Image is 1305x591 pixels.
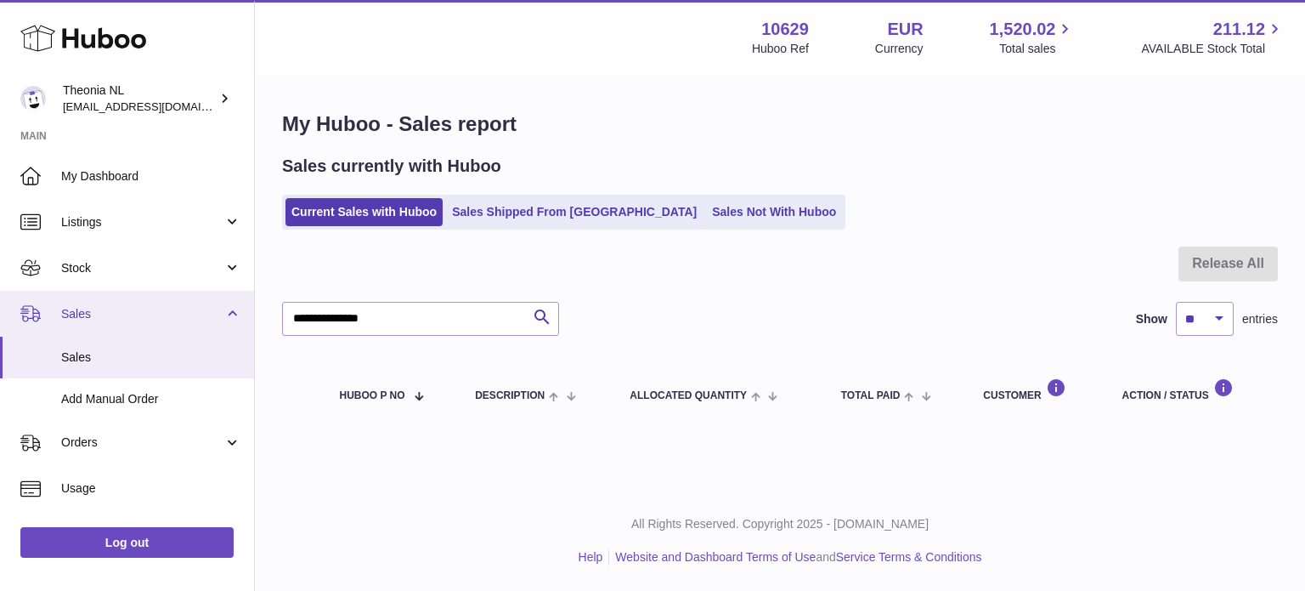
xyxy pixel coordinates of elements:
[836,550,982,564] a: Service Terms & Conditions
[1141,41,1285,57] span: AVAILABLE Stock Total
[1242,311,1278,327] span: entries
[615,550,816,564] a: Website and Dashboard Terms of Use
[20,86,46,111] img: info@wholesomegoods.eu
[282,155,501,178] h2: Sales currently with Huboo
[285,198,443,226] a: Current Sales with Huboo
[61,168,241,185] span: My Dashboard
[752,41,809,57] div: Huboo Ref
[887,18,923,41] strong: EUR
[61,480,241,497] span: Usage
[268,516,1291,532] p: All Rights Reserved. Copyright 2025 - [DOMAIN_NAME]
[446,198,703,226] a: Sales Shipped From [GEOGRAPHIC_DATA]
[1136,311,1167,327] label: Show
[761,18,809,41] strong: 10629
[1141,18,1285,57] a: 211.12 AVAILABLE Stock Total
[61,391,241,407] span: Add Manual Order
[61,260,223,276] span: Stock
[1122,378,1261,401] div: Action / Status
[609,549,981,565] li: and
[983,378,1087,401] div: Customer
[61,435,223,451] span: Orders
[841,390,901,401] span: Total paid
[579,550,603,564] a: Help
[990,18,1076,57] a: 1,520.02 Total sales
[999,41,1075,57] span: Total sales
[630,390,747,401] span: ALLOCATED Quantity
[61,349,241,366] span: Sales
[63,99,250,113] span: [EMAIL_ADDRESS][DOMAIN_NAME]
[340,390,405,401] span: Huboo P no
[990,18,1056,41] span: 1,520.02
[61,214,223,230] span: Listings
[20,527,234,558] a: Log out
[475,390,545,401] span: Description
[61,306,223,322] span: Sales
[1213,18,1265,41] span: 211.12
[875,41,924,57] div: Currency
[282,111,1278,138] h1: My Huboo - Sales report
[706,198,842,226] a: Sales Not With Huboo
[63,82,216,115] div: Theonia NL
